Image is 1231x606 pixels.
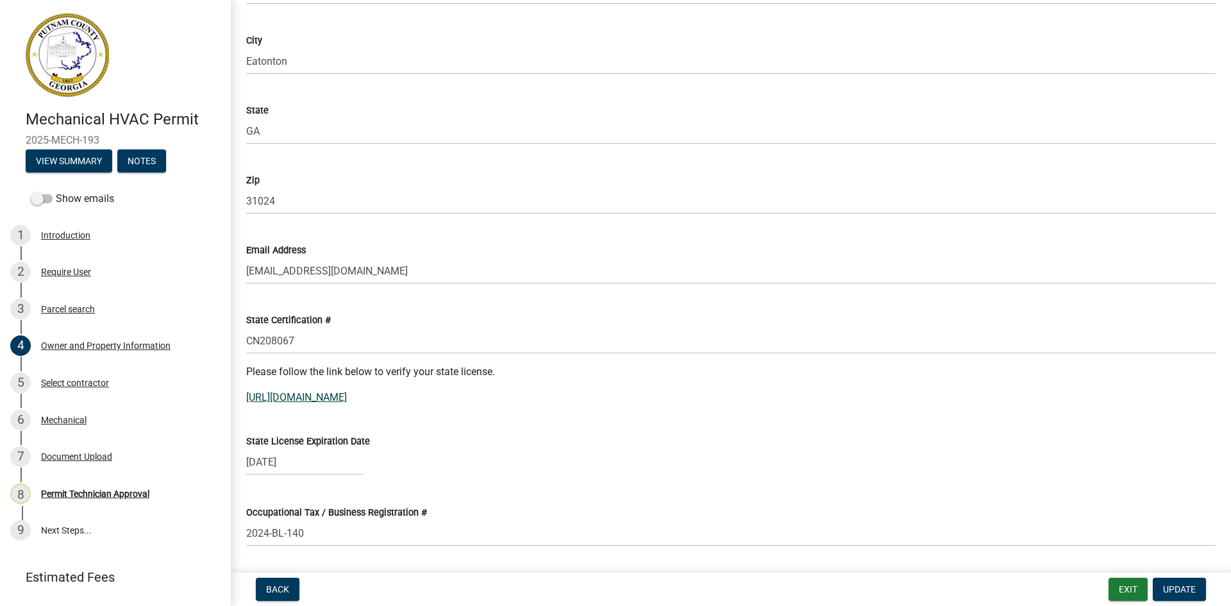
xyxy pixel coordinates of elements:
[256,578,299,601] button: Back
[117,149,166,173] button: Notes
[26,110,221,129] h4: Mechanical HVAC Permit
[41,416,87,425] div: Mechanical
[10,335,31,356] div: 4
[41,231,90,240] div: Introduction
[26,149,112,173] button: View Summary
[10,484,31,504] div: 8
[246,437,370,446] label: State License Expiration Date
[1163,584,1196,594] span: Update
[41,267,91,276] div: Require User
[26,156,112,167] wm-modal-confirm: Summary
[1153,578,1206,601] button: Update
[10,446,31,467] div: 7
[246,449,364,475] input: mm/dd/yyyy
[41,341,171,350] div: Owner and Property Information
[10,262,31,282] div: 2
[246,391,347,403] a: [URL][DOMAIN_NAME]
[117,156,166,167] wm-modal-confirm: Notes
[246,364,1216,380] p: Please follow the link below to verify your state license.
[41,452,112,461] div: Document Upload
[10,225,31,246] div: 1
[246,176,260,185] label: Zip
[26,134,205,146] span: 2025-MECH-193
[10,299,31,319] div: 3
[246,509,427,518] label: Occupational Tax / Business Registration #
[10,564,210,590] a: Estimated Fees
[10,520,31,541] div: 9
[31,191,114,206] label: Show emails
[41,378,109,387] div: Select contractor
[266,584,289,594] span: Back
[246,246,306,255] label: Email Address
[246,37,262,46] label: City
[10,373,31,393] div: 5
[246,316,331,325] label: State Certification #
[246,106,269,115] label: State
[1109,578,1148,601] button: Exit
[26,13,109,97] img: Putnam County, Georgia
[41,489,149,498] div: Permit Technician Approval
[10,410,31,430] div: 6
[41,305,95,314] div: Parcel search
